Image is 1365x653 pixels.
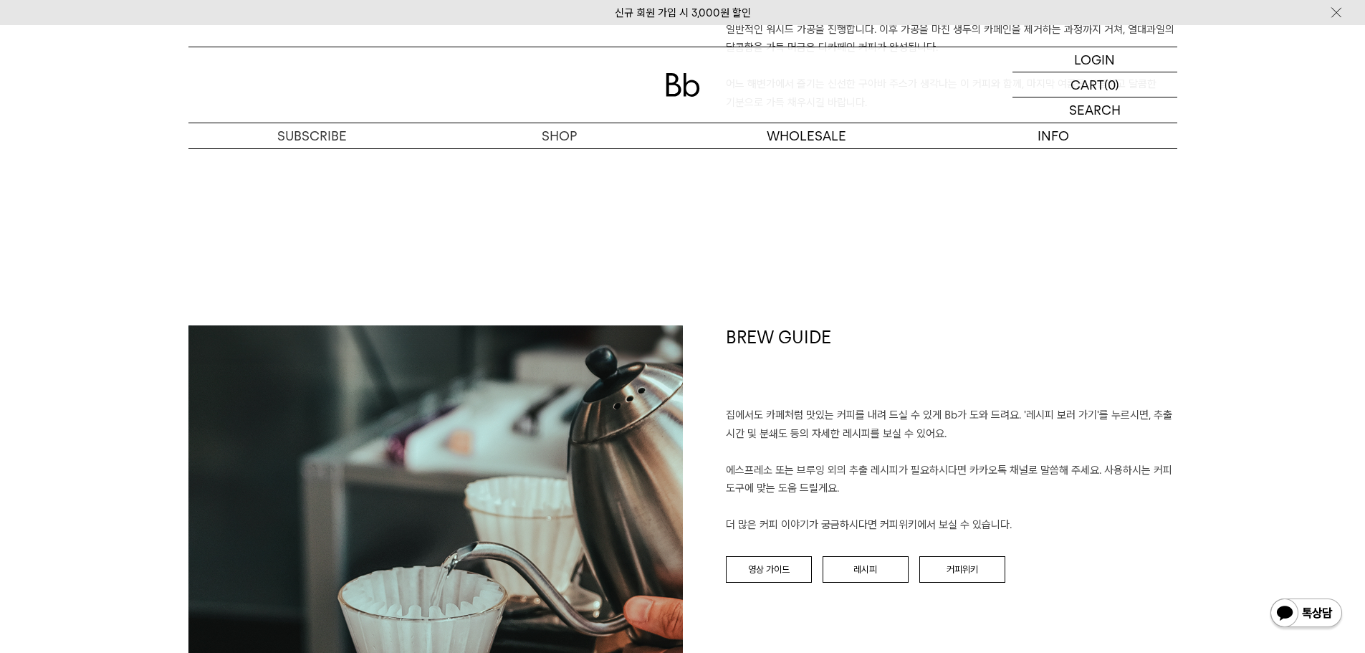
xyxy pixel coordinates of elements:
[615,6,751,19] a: 신규 회원 가입 시 3,000원 할인
[919,556,1005,583] a: 커피위키
[1074,47,1115,72] p: LOGIN
[683,123,930,148] p: WHOLESALE
[726,325,1177,407] h1: BREW GUIDE
[1012,47,1177,72] a: LOGIN
[436,123,683,148] a: SHOP
[1104,72,1119,97] p: (0)
[1269,597,1344,631] img: 카카오톡 채널 1:1 채팅 버튼
[726,406,1177,535] p: 집에서도 카페처럼 맛있는 커피를 내려 드실 ﻿수 있게 Bb가 도와 드려요. '레시피 보러 가기'를 누르시면, 추출 시간 및 분쇄도 등의 자세한 레시피를 보실 수 있어요. 에스...
[1071,72,1104,97] p: CART
[930,123,1177,148] p: INFO
[1012,72,1177,97] a: CART (0)
[1069,97,1121,123] p: SEARCH
[188,123,436,148] a: SUBSCRIBE
[823,556,909,583] a: 레시피
[666,73,700,97] img: 로고
[726,556,812,583] a: 영상 가이드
